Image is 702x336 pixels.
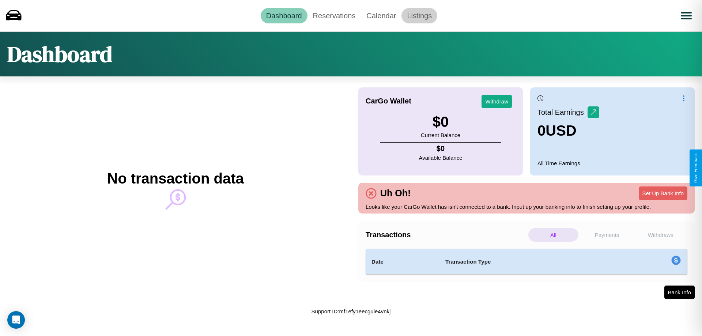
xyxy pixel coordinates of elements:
p: Payments [582,228,632,242]
button: Open menu [676,5,697,26]
h4: Transaction Type [445,257,611,266]
h4: CarGo Wallet [366,97,411,105]
button: Set Up Bank Info [639,186,687,200]
a: Dashboard [261,8,307,23]
p: All [528,228,578,242]
p: Available Balance [419,153,463,163]
h3: 0 USD [537,122,599,139]
button: Bank Info [664,286,695,299]
p: All Time Earnings [537,158,687,168]
button: Withdraw [482,95,512,108]
a: Calendar [361,8,401,23]
p: Total Earnings [537,106,588,119]
h4: $ 0 [419,144,463,153]
h3: $ 0 [421,114,460,130]
p: Withdraws [635,228,686,242]
table: simple table [366,249,687,275]
h1: Dashboard [7,39,112,69]
h4: Transactions [366,231,526,239]
a: Listings [401,8,437,23]
p: Current Balance [421,130,460,140]
a: Reservations [307,8,361,23]
h2: No transaction data [107,170,244,187]
p: Support ID: mf1efy1eecguie4vnkj [312,306,391,316]
p: Looks like your CarGo Wallet has isn't connected to a bank. Input up your banking info to finish ... [366,202,687,212]
h4: Date [371,257,434,266]
div: Open Intercom Messenger [7,311,25,329]
h4: Uh Oh! [377,188,414,199]
div: Give Feedback [693,153,698,183]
